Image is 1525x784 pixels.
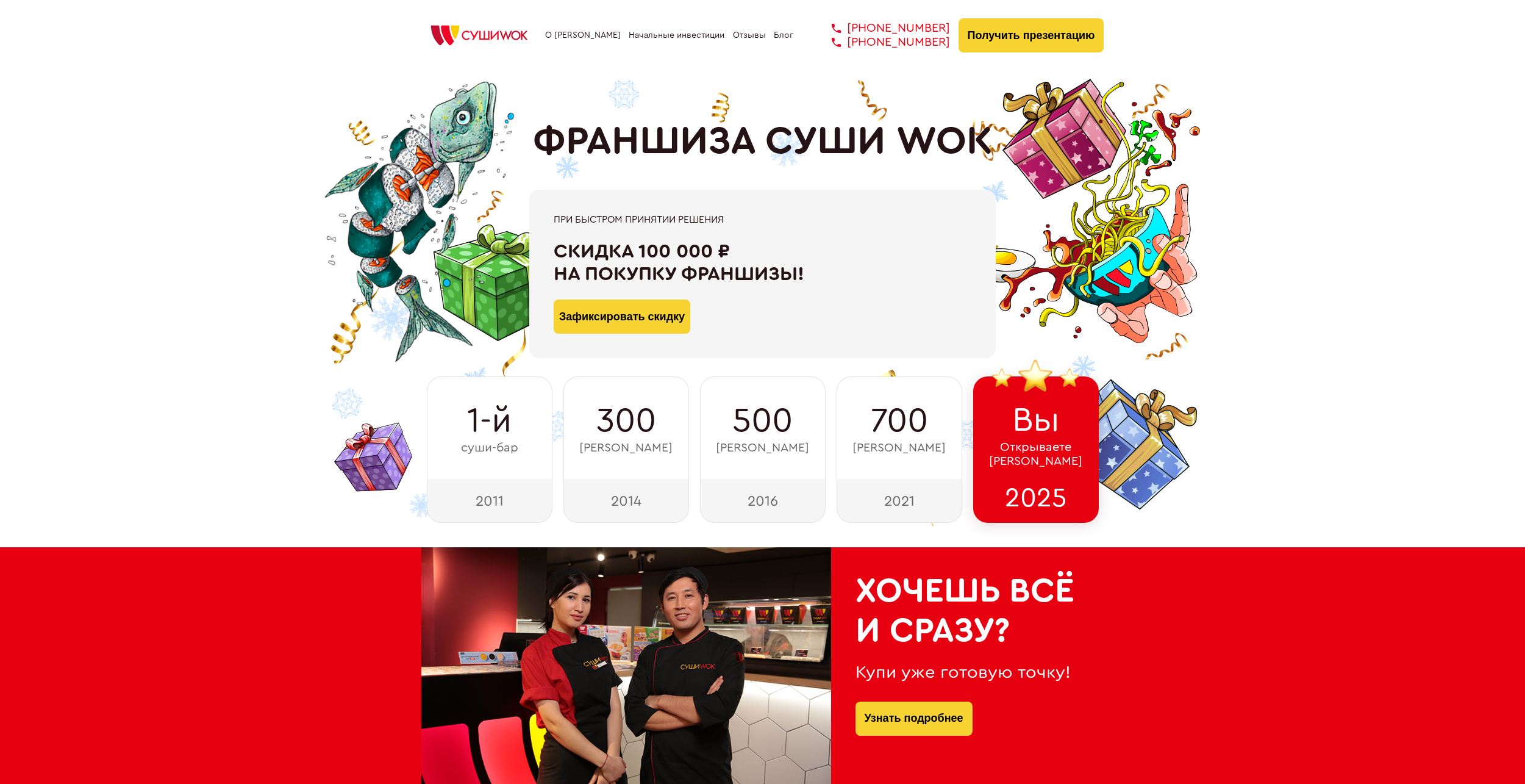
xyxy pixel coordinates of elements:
img: СУШИWOK [421,22,537,49]
a: Отзывы [733,31,766,40]
a: [PHONE_NUMBER] [813,35,950,49]
a: О [PERSON_NAME] [545,31,621,40]
span: Вы [1012,401,1060,440]
div: 2014 [563,479,689,523]
h1: ФРАНШИЗА СУШИ WOK [533,119,993,164]
a: Блог [774,31,793,40]
span: [PERSON_NAME] [716,441,809,455]
div: 2011 [427,479,552,523]
button: Получить презентацию [959,18,1104,52]
div: При быстром принятии решения [554,214,971,225]
a: [PHONE_NUMBER] [813,21,950,35]
span: Открываете [PERSON_NAME] [989,441,1082,469]
div: 2016 [700,479,826,523]
div: Скидка 100 000 ₽ на покупку франшизы! [554,240,971,286]
span: [PERSON_NAME] [852,441,946,455]
a: Начальные инвестиции [629,31,724,40]
span: 500 [732,401,793,441]
a: Узнать подробнее [865,702,963,736]
button: Зафиксировать скидку [554,300,690,334]
div: 2021 [837,479,962,523]
span: 300 [596,401,656,441]
div: Купи уже готовую точку! [855,663,1080,683]
h2: Хочешь всё и сразу? [855,572,1080,650]
span: суши-бар [461,441,518,455]
button: Узнать подробнее [855,702,973,736]
div: 2025 [973,479,1099,523]
span: 700 [871,401,928,441]
span: 1-й [467,401,512,441]
span: [PERSON_NAME] [579,441,673,455]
